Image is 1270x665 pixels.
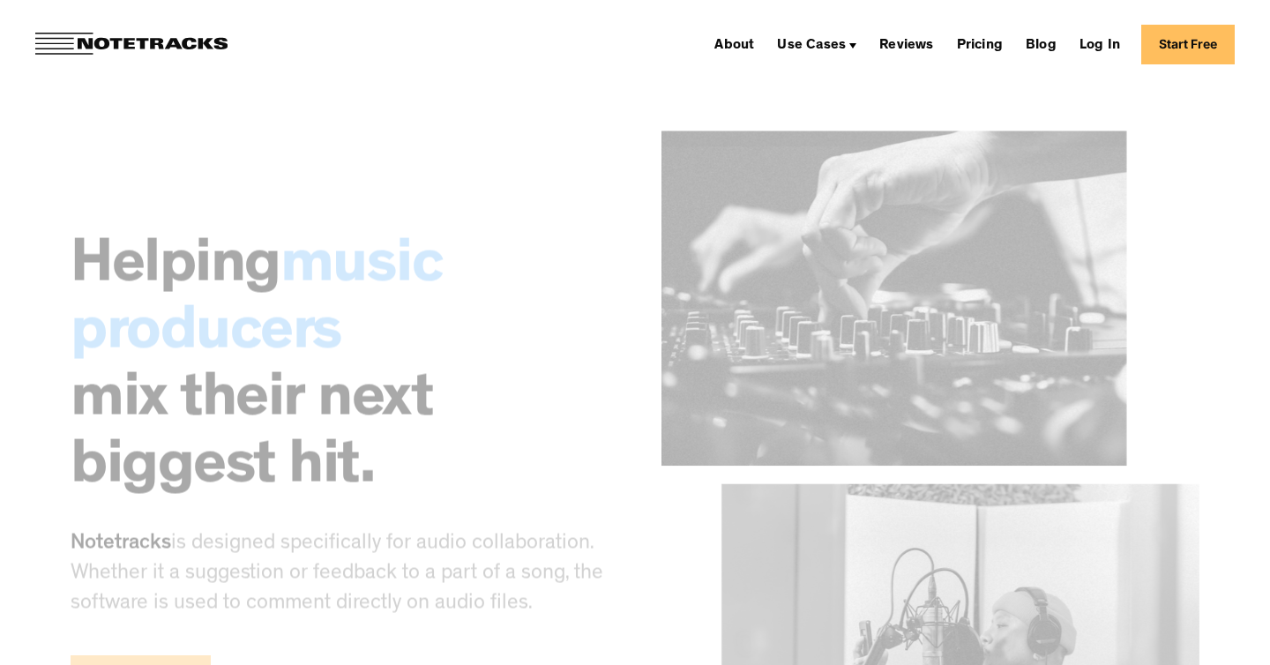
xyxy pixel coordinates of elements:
a: Reviews [872,30,940,58]
h2: Helping mix their next biggest hit. [71,235,609,504]
div: Use Cases [777,39,846,53]
a: Log In [1072,30,1127,58]
a: Blog [1019,30,1064,58]
span: music producers [71,238,442,367]
a: Pricing [950,30,1010,58]
p: is designed specifically for audio collaboration. Whether it a suggestion or feedback to a part o... [71,530,609,620]
span: Notetracks [71,534,171,556]
a: Start Free [1141,25,1235,64]
div: Use Cases [770,30,863,58]
a: About [707,30,761,58]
